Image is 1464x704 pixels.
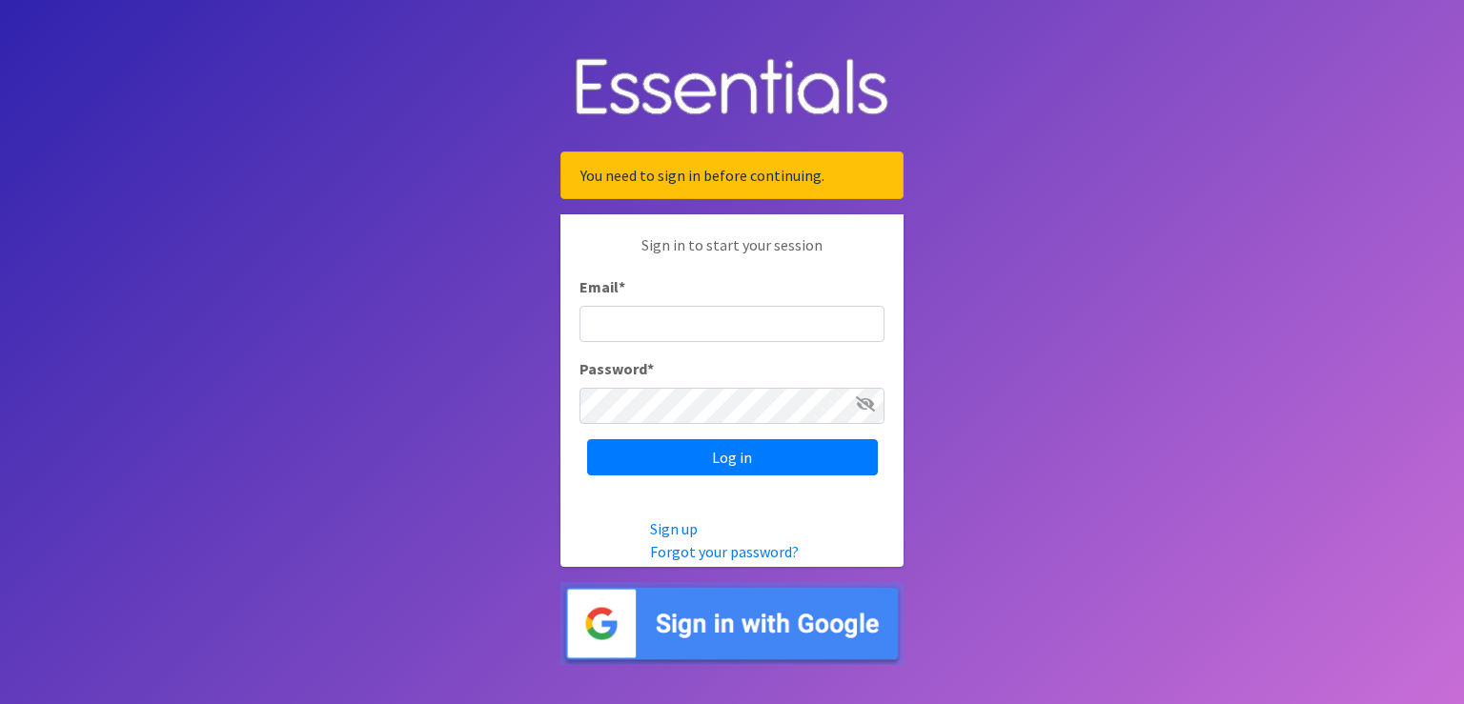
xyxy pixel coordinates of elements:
input: Log in [587,439,878,475]
abbr: required [619,277,625,296]
label: Password [579,357,654,380]
a: Forgot your password? [650,542,799,561]
img: Sign in with Google [560,582,904,665]
label: Email [579,275,625,298]
a: Sign up [650,519,698,538]
div: You need to sign in before continuing. [560,151,904,199]
abbr: required [647,359,654,378]
p: Sign in to start your session [579,233,884,275]
img: Human Essentials [560,39,904,137]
